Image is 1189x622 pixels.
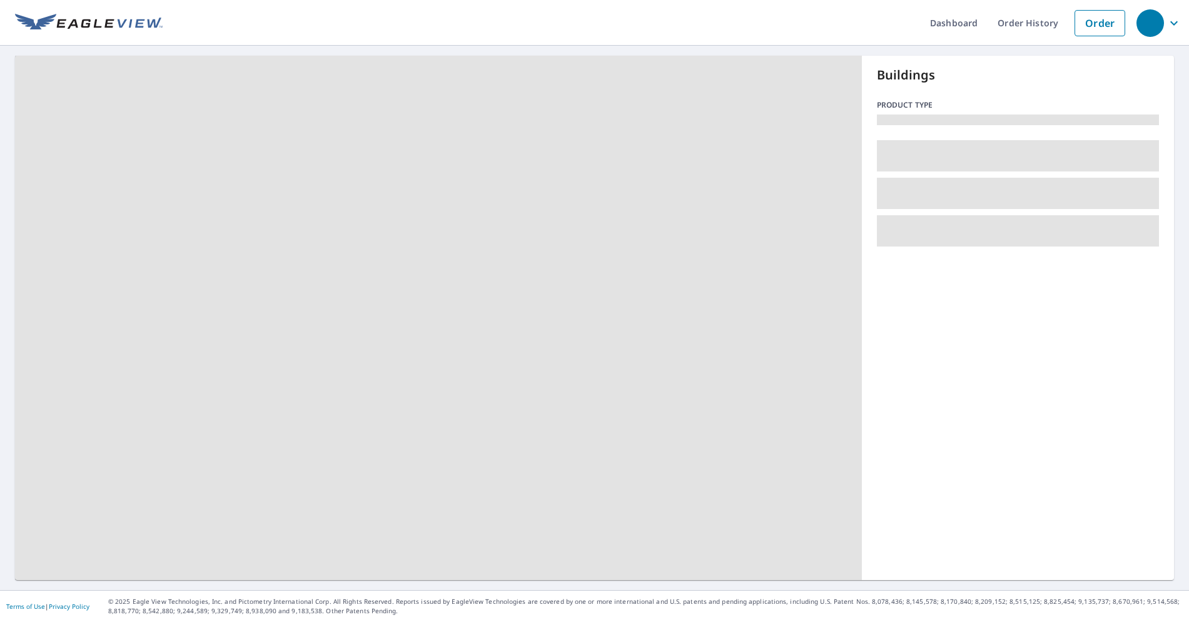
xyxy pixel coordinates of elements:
a: Privacy Policy [49,602,89,611]
a: Order [1075,10,1125,36]
p: Buildings [877,66,1159,84]
img: EV Logo [15,14,163,33]
p: | [6,603,89,610]
p: © 2025 Eagle View Technologies, Inc. and Pictometry International Corp. All Rights Reserved. Repo... [108,597,1183,616]
a: Terms of Use [6,602,45,611]
p: Product type [877,99,1159,111]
